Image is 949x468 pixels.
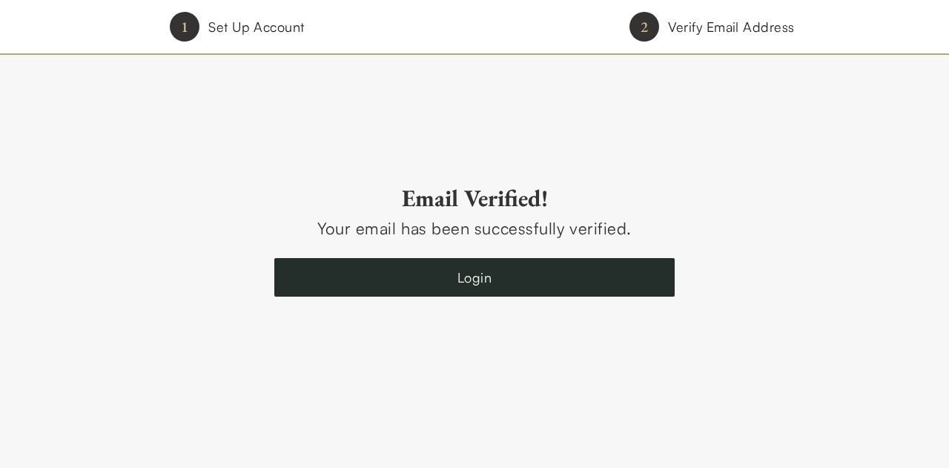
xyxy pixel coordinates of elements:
[274,183,675,213] h2: Email Verified!
[668,16,795,38] div: Verify Email Address
[181,16,188,37] h6: 1
[274,258,675,297] a: Login
[208,16,304,38] div: Set Up Account
[274,216,675,240] div: Your email has been successfully verified.
[641,16,648,37] h6: 2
